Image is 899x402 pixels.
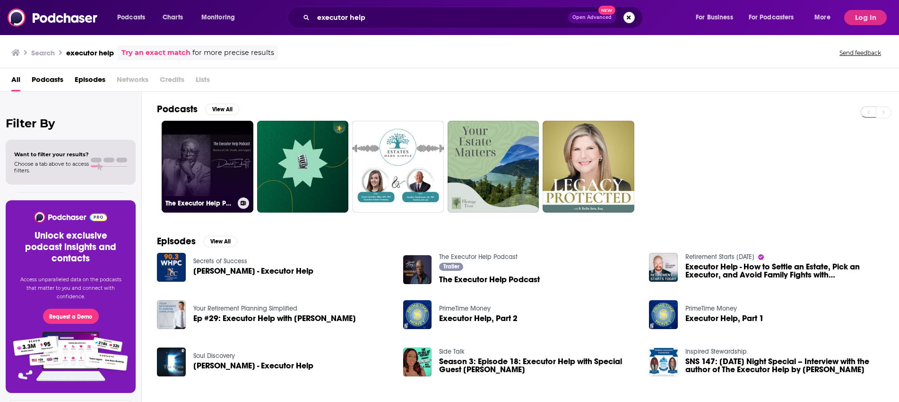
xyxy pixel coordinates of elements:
a: Retirement Starts Today [685,253,754,261]
img: Season 3: Episode 18: Executor Help with Special Guest David E. Edey [403,348,432,376]
button: Send feedback [837,49,884,57]
span: for more precise results [192,47,274,58]
button: Log In [844,10,887,25]
span: New [598,6,615,15]
a: Episodes [75,72,105,91]
span: Ep #29: Executor Help with [PERSON_NAME] [193,314,356,322]
a: PrimeTime Money [685,304,737,313]
a: The Executor Help Podcast [162,121,253,213]
input: Search podcasts, credits, & more... [313,10,568,25]
p: Access unparalleled data on the podcasts that matter to you and connect with confidence. [17,276,124,301]
button: open menu [689,10,745,25]
a: All [11,72,20,91]
button: open menu [743,10,808,25]
a: Season 3: Episode 18: Executor Help with Special Guest David E. Edey [439,357,638,374]
span: Podcasts [117,11,145,24]
button: View All [205,104,239,115]
h2: Episodes [157,235,196,247]
h3: Unlock exclusive podcast insights and contacts [17,230,124,264]
a: PrimeTime Money [439,304,491,313]
span: Executor Help - How to Settle an Estate, Pick an Executor, and Avoid Family Fights with [PERSON_N... [685,263,884,279]
h3: The Executor Help Podcast [165,199,234,207]
span: Charts [163,11,183,24]
a: David Edey - Executor Help [193,362,313,370]
a: SNS 147: Saturday Night Special – Interview with the author of The Executor Help by David Edey [685,357,884,374]
span: For Business [696,11,733,24]
a: Secrets of Success [193,257,247,265]
a: Executor Help, Part 2 [439,314,518,322]
div: Search podcasts, credits, & more... [296,7,652,28]
img: Podchaser - Follow, Share and Rate Podcasts [34,212,108,223]
a: David Edey - Executor Help [193,267,313,275]
span: Season 3: Episode 18: Executor Help with Special Guest [PERSON_NAME] [439,357,638,374]
a: The Executor Help Podcast [439,253,518,261]
span: [PERSON_NAME] - Executor Help [193,362,313,370]
span: Networks [117,72,148,91]
img: David Edey - Executor Help [157,348,186,376]
span: Open Advanced [572,15,612,20]
a: The Executor Help Podcast [439,276,540,284]
span: Lists [196,72,210,91]
button: Open AdvancedNew [568,12,616,23]
span: SNS 147: [DATE] Night Special – Interview with the author of The Executor Help by [PERSON_NAME] [685,357,884,374]
span: More [814,11,830,24]
img: The Executor Help Podcast [403,255,432,284]
a: Soul Discovery [193,352,235,360]
a: EpisodesView All [157,235,237,247]
span: Trailer [443,264,459,269]
span: Want to filter your results? [14,151,89,158]
span: Credits [160,72,184,91]
img: Executor Help, Part 1 [649,300,678,329]
button: open menu [195,10,247,25]
h3: Search [31,48,55,57]
a: Ep #29: Executor Help with David Edey [193,314,356,322]
h3: executor help [66,48,114,57]
img: SNS 147: Saturday Night Special – Interview with the author of The Executor Help by David Edey [649,348,678,376]
button: open menu [111,10,157,25]
a: PodcastsView All [157,103,239,115]
img: Executor Help - How to Settle an Estate, Pick an Executor, and Avoid Family Fights with David Edey [649,253,678,282]
a: Podcasts [32,72,63,91]
button: open menu [808,10,842,25]
a: Inspired Stewardship [685,348,747,356]
img: Podchaser - Follow, Share and Rate Podcasts [8,9,98,27]
h2: Filter By [6,116,136,130]
span: Choose a tab above to access filters. [14,161,89,174]
a: Executor Help, Part 1 [685,314,764,322]
span: Monitoring [201,11,235,24]
a: Side Talk [439,348,465,356]
button: View All [203,236,237,247]
img: Ep #29: Executor Help with David Edey [157,300,186,329]
a: Charts [156,10,189,25]
span: [PERSON_NAME] - Executor Help [193,267,313,275]
img: Pro Features [10,331,131,382]
h2: Podcasts [157,103,198,115]
img: David Edey - Executor Help [157,253,186,282]
a: Try an exact match [121,47,190,58]
button: Request a Demo [43,309,99,324]
span: For Podcasters [749,11,794,24]
a: Your Retirement Planning Simplified [193,304,297,313]
a: Executor Help - How to Settle an Estate, Pick an Executor, and Avoid Family Fights with David Edey [685,263,884,279]
img: Executor Help, Part 2 [403,300,432,329]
